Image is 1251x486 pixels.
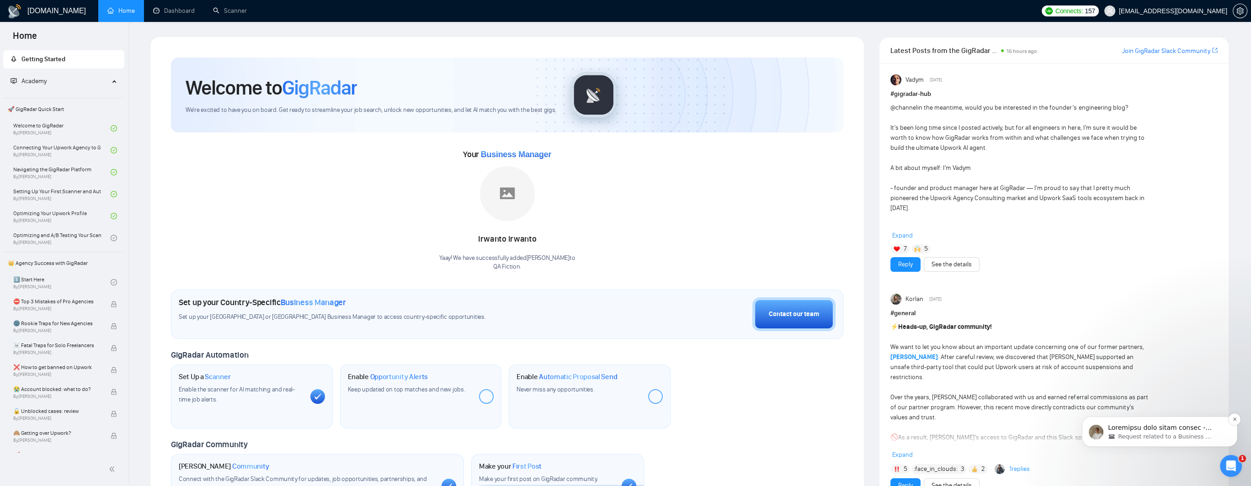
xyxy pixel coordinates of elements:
img: upwork-logo.png [1045,7,1053,15]
span: Set up your [GEOGRAPHIC_DATA] or [GEOGRAPHIC_DATA] Business Manager to access country-specific op... [179,313,573,322]
h1: Enable [348,372,428,381]
span: 🚫 [890,433,898,441]
a: Setting Up Your First Scanner and Auto-BidderBy[PERSON_NAME] [13,184,111,204]
span: Business Manager [281,297,346,307]
span: 16 hours ago [1006,48,1037,54]
span: Automatic Proposal Send [539,372,617,381]
a: See the details [932,259,972,269]
img: Vadym [890,74,901,85]
span: 157 [1085,6,1095,16]
span: 1 [1239,455,1246,462]
span: By [PERSON_NAME] [13,328,101,333]
span: 🚀 Sell Yourself First [13,450,101,460]
button: setting [1233,4,1247,18]
span: We're excited to have you on board. Get ready to streamline your job search, unlock new opportuni... [186,106,556,115]
span: 🙈 Getting over Upwork? [13,428,101,438]
span: 🚀 GigRadar Quick Start [4,100,123,118]
span: Request related to a Business Manager [50,35,144,43]
span: 5 [924,244,928,254]
span: Scanner [205,372,230,381]
span: By [PERSON_NAME] [13,438,101,443]
span: rocket [11,56,17,62]
button: Reply [890,257,921,272]
span: check-circle [111,235,117,241]
span: @channel [890,104,917,111]
img: Korlan [890,294,901,305]
a: 1️⃣ Start HereBy[PERSON_NAME] [13,272,111,292]
span: By [PERSON_NAME] [13,394,101,399]
span: 👑 Agency Success with GigRadar [4,254,123,272]
a: homeHome [107,7,135,15]
button: Dismiss notification [160,16,172,28]
h1: Welcome to [186,75,357,100]
span: Community [232,462,269,471]
li: Getting Started [3,50,124,69]
div: Irwanto Irwanto [439,232,575,247]
span: lock [111,411,117,417]
span: [DATE] [930,76,942,84]
span: Home [5,29,44,48]
img: placeholder.png [480,166,535,221]
iframe: Intercom live chat [1220,455,1242,477]
span: setting [1233,7,1247,15]
span: lock [111,389,117,395]
span: Business Manager [481,150,551,159]
span: Keep updated on top matches and new jobs. [348,386,465,393]
span: ⛔ Top 3 Mistakes of Pro Agencies [13,297,101,306]
strong: Heads-up, GigRadar community! [898,323,992,331]
a: searchScanner [213,7,247,15]
span: By [PERSON_NAME] [13,372,101,377]
img: 🙌 [914,246,921,252]
span: Loremipsu dolo sitam consec - adipisc, eli seddoeius tempo inci: ut labore etdolor, magnaaliquae,... [40,26,157,415]
span: Korlan [905,294,923,304]
div: Yaay! We have successfully added [PERSON_NAME] to [439,254,575,271]
h1: # gigradar-hub [890,89,1218,99]
a: Connecting Your Upwork Agency to GigRadarBy[PERSON_NAME] [13,140,111,160]
a: setting [1233,7,1247,15]
a: dashboardDashboard [153,7,195,15]
a: [PERSON_NAME] [890,353,938,361]
span: lock [111,301,117,307]
a: Optimizing and A/B Testing Your Scanner for Better ResultsBy[PERSON_NAME] [13,228,111,248]
div: Contact our team [769,309,819,319]
span: double-left [109,465,118,474]
span: check-circle [111,191,117,197]
span: user [1107,8,1113,14]
span: fund-projection-screen [11,78,17,84]
span: 5 [904,465,907,474]
span: lock [111,367,117,373]
a: Join GigRadar Slack Community [1122,46,1210,56]
span: Expand [892,451,913,459]
span: lock [111,323,117,329]
span: 2 [981,465,985,474]
span: check-circle [111,147,117,153]
span: ⚡ [890,323,898,331]
span: lock [111,345,117,351]
h1: Make your [479,462,542,471]
span: Academy [11,77,47,85]
p: QA Fiction . [439,263,575,271]
span: Getting Started [21,55,65,63]
span: Vadym [905,75,924,85]
a: Navigating the GigRadar PlatformBy[PERSON_NAME] [13,162,111,182]
span: Latest Posts from the GigRadar Community [890,45,998,56]
h1: Enable [516,372,617,381]
a: 1replies [1009,465,1030,474]
span: check-circle [111,279,117,285]
span: Your [463,149,551,159]
h1: Set up your Country-Specific [179,297,346,307]
img: Myroslav Koval [995,464,1005,474]
span: export [1212,47,1218,54]
h1: # general [890,308,1218,318]
img: logo [7,4,22,19]
strong: PERMANENTLY REVOKED [904,444,975,451]
span: check-circle [111,125,117,132]
a: Welcome to GigRadarBy[PERSON_NAME] [13,118,111,138]
a: Reply [898,259,913,269]
a: export [1212,46,1218,55]
span: 🌚 Rookie Traps for New Agencies [13,319,101,328]
button: See the details [924,257,980,272]
span: Opportunity Alerts [370,372,428,381]
h1: Set Up a [179,372,230,381]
